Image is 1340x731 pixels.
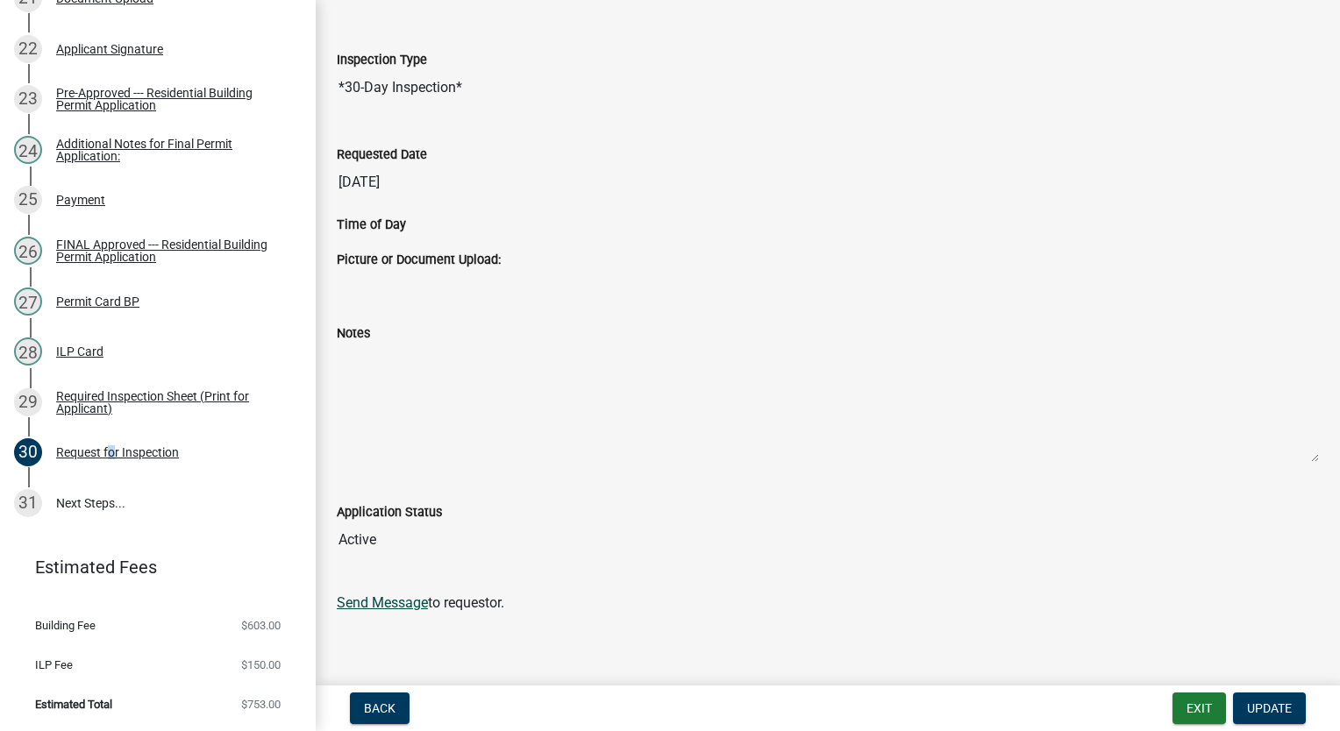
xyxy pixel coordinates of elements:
[337,594,428,611] a: Send Message
[337,254,501,266] label: Picture or Document Upload:
[14,136,42,164] div: 24
[14,85,42,113] div: 23
[56,390,288,415] div: Required Inspection Sheet (Print for Applicant)
[56,194,105,206] div: Payment
[1247,701,1292,715] span: Update
[337,507,442,519] label: Application Status
[241,620,281,631] span: $603.00
[14,388,42,416] div: 29
[14,438,42,466] div: 30
[1233,692,1306,724] button: Update
[14,337,42,365] div: 28
[364,701,396,715] span: Back
[56,345,103,358] div: ILP Card
[56,87,288,111] div: Pre-Approved --- Residential Building Permit Application
[56,238,288,263] div: FINAL Approved --- Residential Building Permit Application
[14,35,42,63] div: 22
[337,219,406,231] label: Time of Day
[56,138,288,162] div: Additional Notes for Final Permit Application:
[56,295,139,308] div: Permit Card BP
[337,149,427,161] label: Requested Date
[337,54,427,67] label: Inspection Type
[241,699,281,710] span: $753.00
[35,659,73,671] span: ILP Fee
[56,446,179,458] div: Request for Inspection
[14,186,42,214] div: 25
[350,692,410,724] button: Back
[1172,692,1226,724] button: Exit
[56,43,163,55] div: Applicant Signature
[14,550,288,585] a: Estimated Fees
[14,489,42,517] div: 31
[35,699,112,710] span: Estimated Total
[337,328,370,340] label: Notes
[241,659,281,671] span: $150.00
[14,237,42,265] div: 26
[14,287,42,316] div: 27
[35,620,96,631] span: Building Fee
